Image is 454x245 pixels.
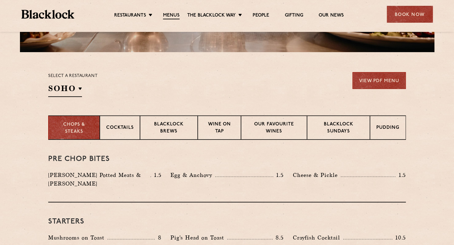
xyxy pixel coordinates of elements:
[48,155,406,163] h3: Pre Chop Bites
[48,171,150,188] p: [PERSON_NAME] Potted Meats & [PERSON_NAME]
[114,13,146,19] a: Restaurants
[21,10,75,19] img: BL_Textured_Logo-footer-cropped.svg
[146,121,191,136] p: Blacklock Brews
[55,121,93,135] p: Chops & Steaks
[395,171,406,179] p: 1.5
[293,171,341,179] p: Cheese & Pickle
[151,171,161,179] p: 1.5
[106,124,134,132] p: Cocktails
[155,234,161,242] p: 8
[387,6,433,23] div: Book Now
[48,83,82,97] h2: SOHO
[247,121,301,136] p: Our favourite wines
[319,13,344,19] a: Our News
[352,72,406,89] a: View PDF Menu
[376,124,399,132] p: Pudding
[170,233,227,242] p: Pig's Head on Toast
[293,233,343,242] p: Crayfish Cocktail
[170,171,215,179] p: Egg & Anchovy
[187,13,236,19] a: The Blacklock Way
[163,13,180,19] a: Menus
[204,121,234,136] p: Wine on Tap
[273,171,284,179] p: 1.5
[273,234,284,242] p: 8.5
[48,218,406,226] h3: Starters
[285,13,303,19] a: Gifting
[313,121,363,136] p: Blacklock Sundays
[392,234,406,242] p: 10.5
[48,233,107,242] p: Mushrooms on Toast
[48,72,98,80] p: Select a restaurant
[253,13,269,19] a: People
